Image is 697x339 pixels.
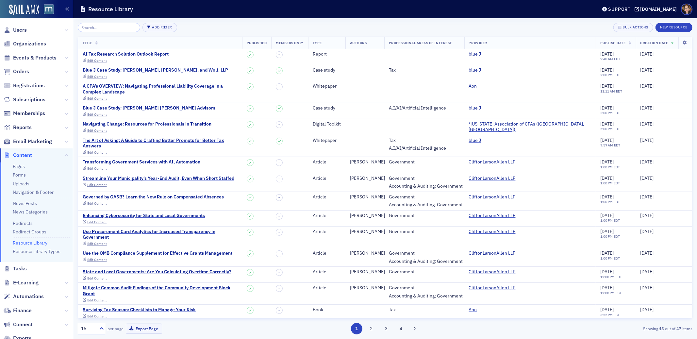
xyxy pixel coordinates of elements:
div: Report [313,51,341,57]
time: 1:00 PM [600,199,613,204]
a: View Homepage [39,4,54,15]
div: Government [389,250,460,256]
span: [DATE] [640,67,654,73]
span: Tasks [13,265,27,272]
span: [DATE] [600,105,614,111]
span: EDT [613,57,621,61]
a: Finance [4,307,32,314]
span: – [278,161,280,165]
img: SailAMX [44,4,54,14]
a: A CPA’s OVERVIEW: Navigating Professional Liability Coverage in a Complex Landscape [83,83,238,95]
a: Blue J Case Study: [PERSON_NAME], [PERSON_NAME], and Wolf, LLP [83,67,228,73]
button: Export Page [126,324,162,334]
div: Blue J Case Study: [PERSON_NAME] [PERSON_NAME] Advisors [83,105,215,111]
time: 1:00 PM [600,256,613,261]
a: CliftonLarsonAllen LLP [469,194,516,200]
div: [PERSON_NAME] [350,194,385,200]
a: Edit Content [83,277,113,280]
a: Automations [4,293,44,300]
a: Edit Content [83,298,113,302]
a: Reports [4,124,32,131]
a: Transforming Government Services with AI, Automation [83,159,200,165]
span: [DATE] [600,229,614,234]
span: [DATE] [600,194,614,200]
div: Government [389,229,460,235]
div: Article [313,213,341,219]
span: [DATE] [600,212,614,218]
a: Governed by GASB? Learn the New Rule on Compensated Absences [83,194,224,200]
div: [PERSON_NAME] [350,250,385,256]
div: [DOMAIN_NAME] [640,6,677,12]
button: Add Filter [142,23,177,32]
span: [DATE] [640,159,654,165]
time: 1:00 PM [600,234,613,239]
a: Edit Content [83,202,113,205]
span: [DATE] [600,83,614,89]
a: Use the OMB Compliance Supplement for Effective Grants Management [83,250,232,256]
span: EDT [613,73,620,77]
span: E-Learning [13,279,39,286]
span: [DATE] [640,229,654,234]
div: Tax [389,307,460,313]
a: Edit Content [83,151,113,154]
div: [PERSON_NAME] [350,159,385,165]
span: – [278,252,280,256]
span: EDT [613,181,620,185]
a: Users [4,26,27,34]
span: Registrations [13,82,45,89]
a: CliftonLarsonAllen LLP [469,250,516,256]
span: [DATE] [600,137,614,143]
a: [PERSON_NAME] [350,285,385,291]
img: SailAMX [9,5,39,15]
a: [PERSON_NAME] [350,269,385,275]
a: Forms [13,172,26,178]
span: Publish Date [600,41,625,45]
div: Tax [389,138,460,144]
span: Provider [469,41,487,45]
span: – [278,230,280,234]
time: 12:00 PM [600,291,615,295]
div: Case study [313,105,341,111]
a: State and Local Governments: Are You Calculating Overtime Correctly? [83,269,231,275]
div: Enhancing Cybersecurity for State and Local Governments [83,213,205,219]
a: Edit Content [83,242,113,246]
div: 15 [81,325,95,332]
div: Government [389,176,460,181]
a: Surviving Tax Season: Checklists to Manage Your Risk [83,307,196,313]
div: Government [389,194,460,200]
span: EST [613,313,620,317]
div: Article [313,269,341,275]
div: Edit Content [87,277,107,280]
input: Search… [78,23,140,32]
span: EDT [613,143,621,147]
a: Aon [469,307,477,313]
a: [PERSON_NAME] [350,176,385,181]
span: [DATE] [640,51,654,57]
a: blue J [469,105,481,111]
span: [DATE] [640,83,654,89]
span: Creation Date [640,41,668,45]
div: Article [313,194,341,200]
a: Redirect Groups [13,229,46,235]
a: Navigation & Footer [13,189,54,195]
button: 3 [381,323,392,334]
span: Members Only [276,41,303,45]
div: Case study [313,67,341,73]
h1: Resource Library [88,5,133,13]
a: Memberships [4,110,45,117]
time: 1:00 PM [600,181,613,185]
a: News Posts [13,200,37,206]
time: 12:00 PM [600,275,615,279]
a: [PERSON_NAME] [350,213,385,219]
a: Edit Content [83,220,113,224]
span: Professional Areas of Interest [389,41,452,45]
a: blue J [469,138,481,144]
span: Orders [13,68,29,75]
span: Events & Products [13,54,57,61]
div: Edit Content [87,202,107,205]
a: Content [4,152,32,159]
